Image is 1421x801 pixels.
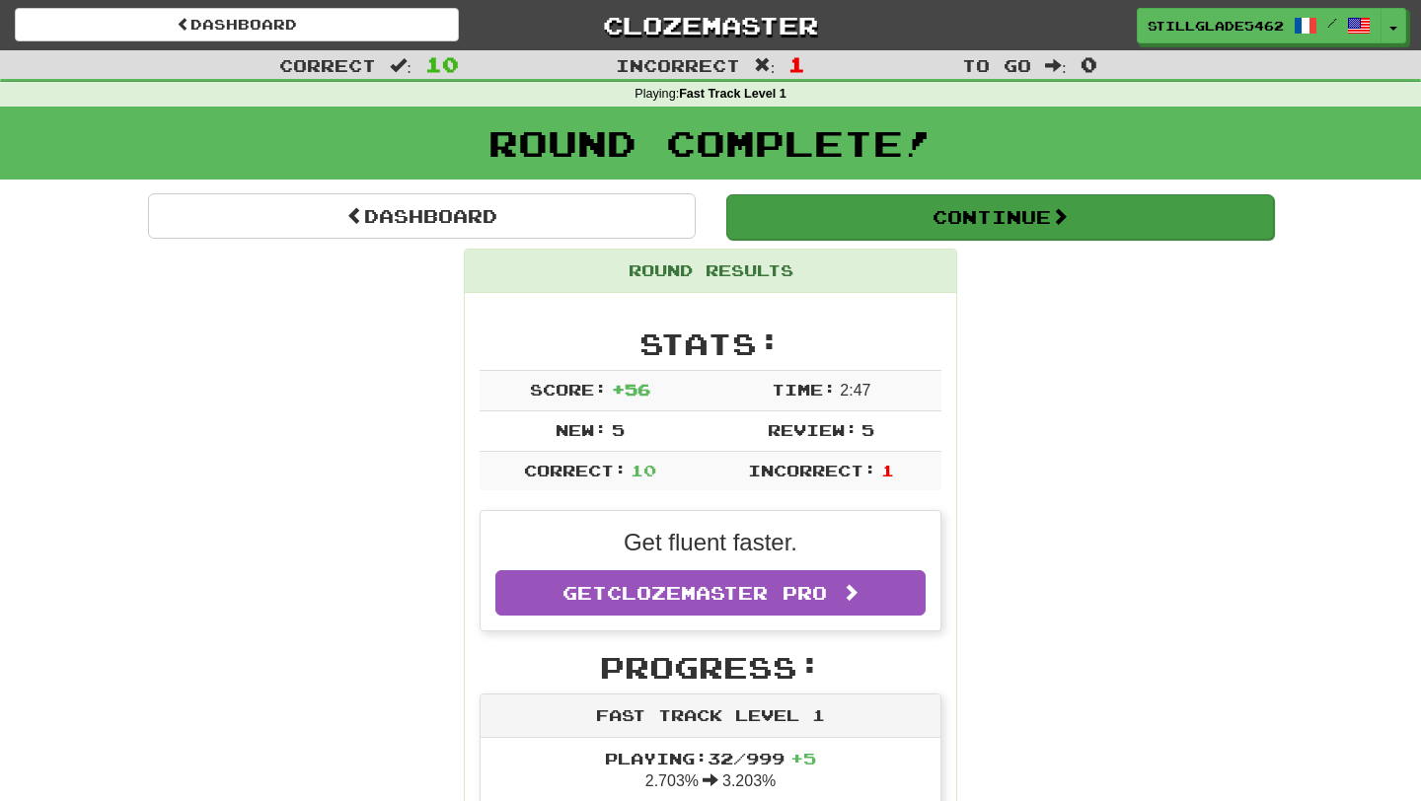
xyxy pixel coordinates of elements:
span: / [1327,16,1337,30]
a: StillGlade5462 / [1137,8,1382,43]
span: To go [962,55,1031,75]
span: : [1045,57,1067,74]
span: 2 : 47 [840,382,870,399]
span: Score: [530,380,607,399]
span: Playing: 32 / 999 [605,749,816,767]
span: 1 [788,52,805,76]
span: 10 [425,52,459,76]
span: New: [556,420,607,439]
div: Round Results [465,250,956,293]
span: 1 [881,461,894,479]
span: Clozemaster Pro [607,582,827,604]
span: Incorrect [616,55,740,75]
span: 5 [861,420,874,439]
span: : [754,57,776,74]
h1: Round Complete! [7,123,1414,163]
a: Clozemaster [488,8,933,42]
h2: Progress: [480,651,941,684]
span: + 56 [612,380,650,399]
span: Correct: [524,461,627,479]
span: Incorrect: [748,461,876,479]
span: 10 [631,461,656,479]
span: Correct [279,55,376,75]
strong: Fast Track Level 1 [679,87,786,101]
a: Dashboard [15,8,459,41]
p: Get fluent faster. [495,526,926,559]
a: Dashboard [148,193,696,239]
span: 0 [1081,52,1097,76]
span: : [390,57,411,74]
a: GetClozemaster Pro [495,570,926,616]
span: 5 [612,420,625,439]
span: StillGlade5462 [1148,17,1284,35]
div: Fast Track Level 1 [481,694,940,738]
span: + 5 [790,749,816,767]
h2: Stats: [480,328,941,360]
span: Review: [768,420,858,439]
button: Continue [726,194,1274,240]
span: Time: [772,380,836,399]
